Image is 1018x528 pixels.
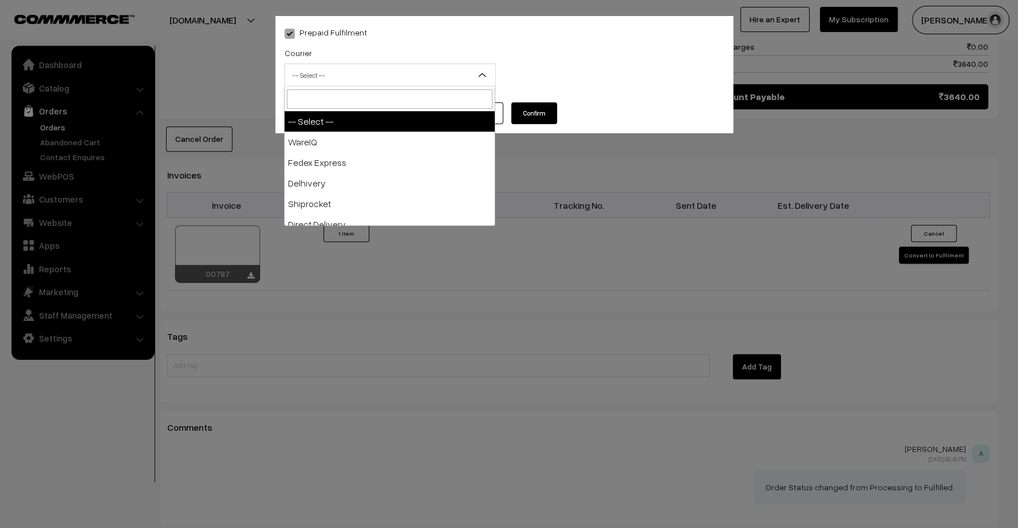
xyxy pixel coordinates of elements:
[285,152,495,173] li: Fedex Express
[285,63,496,86] span: -- Select --
[285,111,495,132] li: -- Select --
[285,214,495,235] li: Direct Delivery
[285,132,495,152] li: WareIQ
[285,193,495,214] li: Shiprocket
[511,102,557,124] button: Confirm
[285,47,312,59] label: Courier
[285,26,367,38] label: Prepaid Fulfilment
[285,173,495,193] li: Delhivery
[285,65,495,85] span: -- Select --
